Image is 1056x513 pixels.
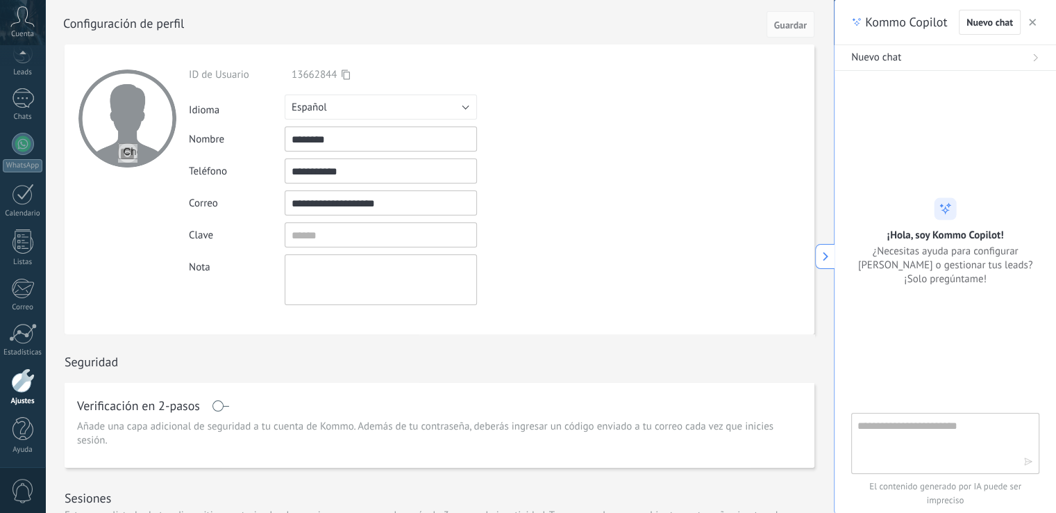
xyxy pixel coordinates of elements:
div: Correo [189,197,285,210]
div: Nota [189,254,285,274]
div: ID de Usuario [189,68,285,81]
span: Nuevo chat [966,17,1013,27]
span: Cuenta [11,30,34,39]
div: Calendario [3,209,43,218]
span: Añade una capa adicional de seguridad a tu cuenta de Kommo. Además de tu contraseña, deberás ingr... [77,420,802,448]
span: Guardar [774,20,807,30]
div: Nombre [189,133,285,146]
div: Teléfono [189,165,285,178]
div: Idioma [189,98,285,117]
h1: Verificación en 2-pasos [77,400,200,412]
button: Español [285,95,477,120]
div: Ayuda [3,446,43,455]
div: Estadísticas [3,348,43,357]
h1: Sesiones [65,490,111,506]
button: Nuevo chat [835,45,1056,71]
button: Nuevo chat [959,10,1021,35]
span: 13662844 [292,68,337,81]
button: Guardar [766,11,814,38]
span: Español [292,101,327,114]
span: El contenido generado por IA puede ser impreciso [851,480,1039,507]
div: Ajustes [3,397,43,406]
span: ¿Necesitas ayuda para configurar [PERSON_NAME] o gestionar tus leads? ¡Solo pregúntame! [851,245,1039,286]
h2: ¡Hola, soy Kommo Copilot! [887,229,1004,242]
div: Chats [3,113,43,122]
div: WhatsApp [3,159,42,172]
h1: Seguridad [65,354,118,370]
div: Correo [3,303,43,312]
div: Clave [189,229,285,242]
div: Listas [3,258,43,267]
div: Leads [3,68,43,77]
span: Nuevo chat [851,51,901,65]
span: Kommo Copilot [865,14,947,31]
